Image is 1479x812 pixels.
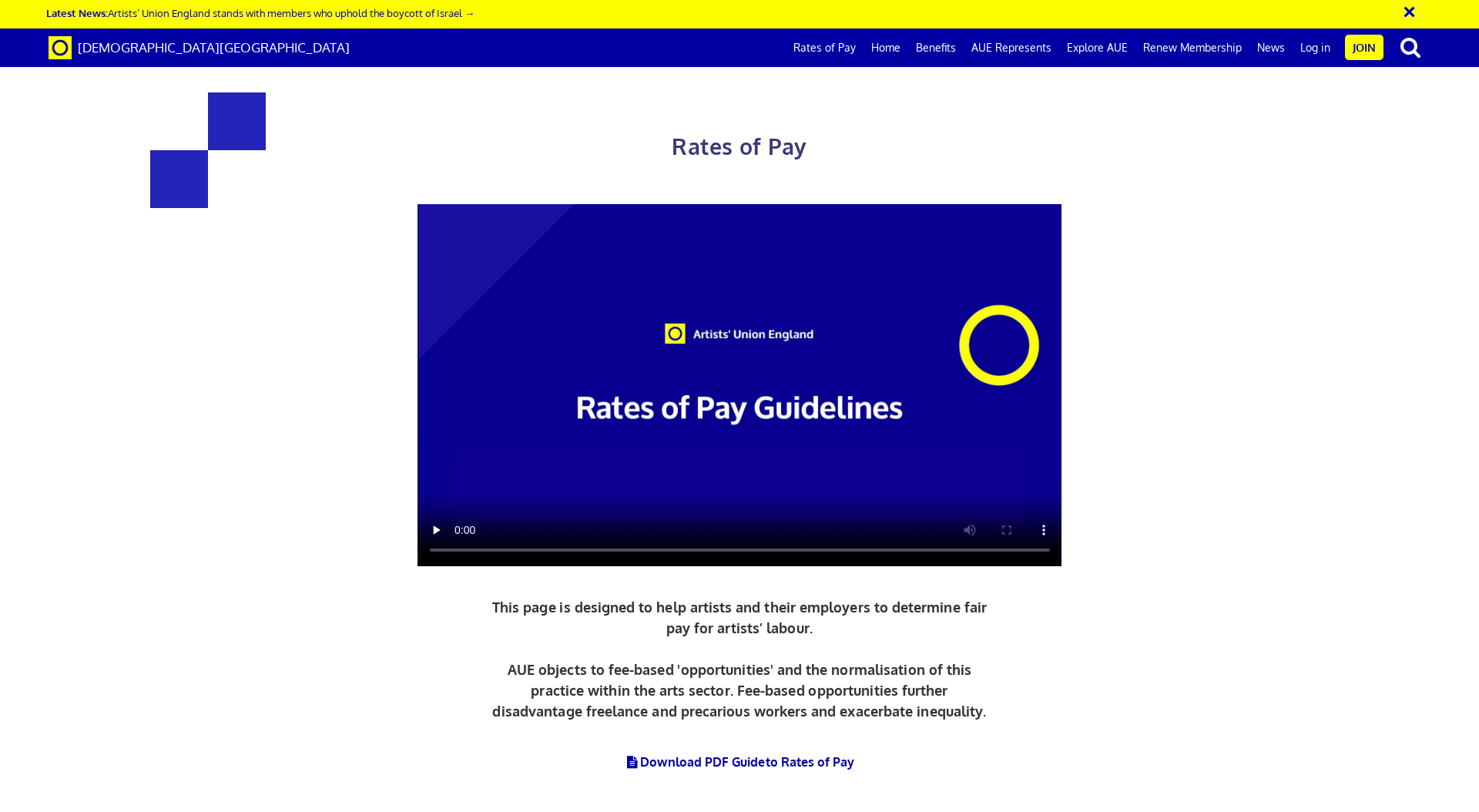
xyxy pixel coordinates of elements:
a: Home [864,29,908,67]
span: to Rates of Pay [766,754,855,770]
a: Latest News:Artists’ Union England stands with members who uphold the boycott of Israel → [46,6,475,19]
a: Benefits [908,29,964,67]
a: Log in [1293,29,1338,67]
p: This page is designed to help artists and their employers to determine fair pay for artists’ labo... [488,597,991,722]
a: News [1249,29,1293,67]
a: Renew Membership [1135,29,1249,67]
a: AUE Represents [964,29,1059,67]
button: search [1387,31,1434,63]
span: [DEMOGRAPHIC_DATA][GEOGRAPHIC_DATA] [78,39,350,55]
strong: Latest News: [46,6,108,19]
a: Download PDF Guideto Rates of Pay [625,754,855,770]
a: Explore AUE [1059,29,1135,67]
a: Join [1345,35,1383,60]
a: Brand [DEMOGRAPHIC_DATA][GEOGRAPHIC_DATA] [37,29,361,67]
a: Rates of Pay [786,29,864,67]
span: Rates of Pay [672,133,807,160]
